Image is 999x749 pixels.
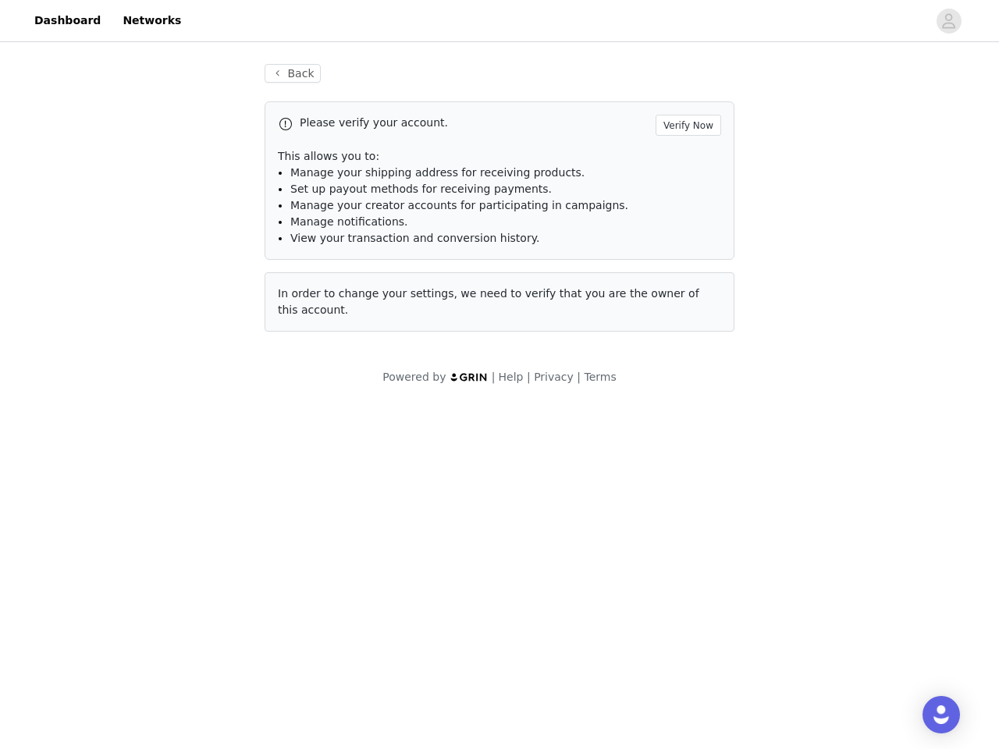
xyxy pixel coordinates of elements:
[290,183,552,195] span: Set up payout methods for receiving payments.
[656,115,721,136] button: Verify Now
[450,372,489,382] img: logo
[290,232,539,244] span: View your transaction and conversion history.
[534,371,574,383] a: Privacy
[290,199,628,211] span: Manage your creator accounts for participating in campaigns.
[941,9,956,34] div: avatar
[584,371,616,383] a: Terms
[278,148,721,165] p: This allows you to:
[290,215,408,228] span: Manage notifications.
[577,371,581,383] span: |
[265,64,321,83] button: Back
[25,3,110,38] a: Dashboard
[527,371,531,383] span: |
[492,371,496,383] span: |
[499,371,524,383] a: Help
[382,371,446,383] span: Powered by
[113,3,190,38] a: Networks
[278,287,699,316] span: In order to change your settings, we need to verify that you are the owner of this account.
[300,115,649,131] p: Please verify your account.
[290,166,585,179] span: Manage your shipping address for receiving products.
[923,696,960,733] div: Open Intercom Messenger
